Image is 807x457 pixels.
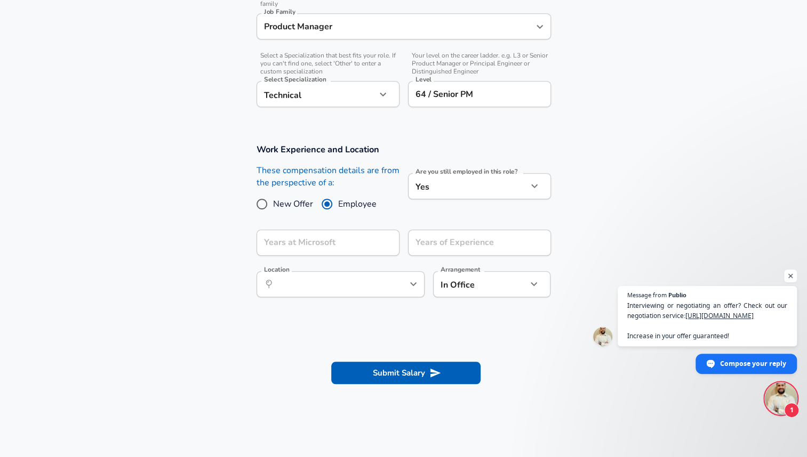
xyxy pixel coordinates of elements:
span: Interviewing or negotiating an offer? Check out our negotiation service: Increase in your offer g... [627,300,787,341]
label: Arrangement [441,266,480,273]
div: Yes [408,173,528,199]
label: These compensation details are from the perspective of a: [257,165,399,189]
span: Message from [627,292,667,298]
span: Your level on the career ladder. e.g. L3 or Senior Product Manager or Principal Engineer or Disti... [408,52,551,76]
h3: Work Experience and Location [257,143,551,156]
input: L3 [413,86,546,102]
input: 0 [257,230,376,256]
label: Are you still employed in this role? [416,168,517,175]
span: 1 [784,403,799,418]
input: Software Engineer [261,18,530,35]
input: 7 [408,230,528,256]
label: Location [264,266,289,273]
span: Compose your reply [720,354,786,373]
label: Select Specialization [264,76,326,83]
div: Open chat [765,382,797,414]
button: Open [406,276,421,291]
label: Job Family [264,9,295,15]
span: Publio [668,292,686,298]
label: Level [416,76,432,83]
button: Submit Salary [331,362,481,384]
span: Employee [338,198,377,210]
span: New Offer [273,198,313,210]
div: In Office [433,271,512,297]
span: Select a Specialization that best fits your role. If you can't find one, select 'Other' to enter ... [257,52,399,76]
button: Open [532,19,547,34]
div: Technical [257,81,376,107]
